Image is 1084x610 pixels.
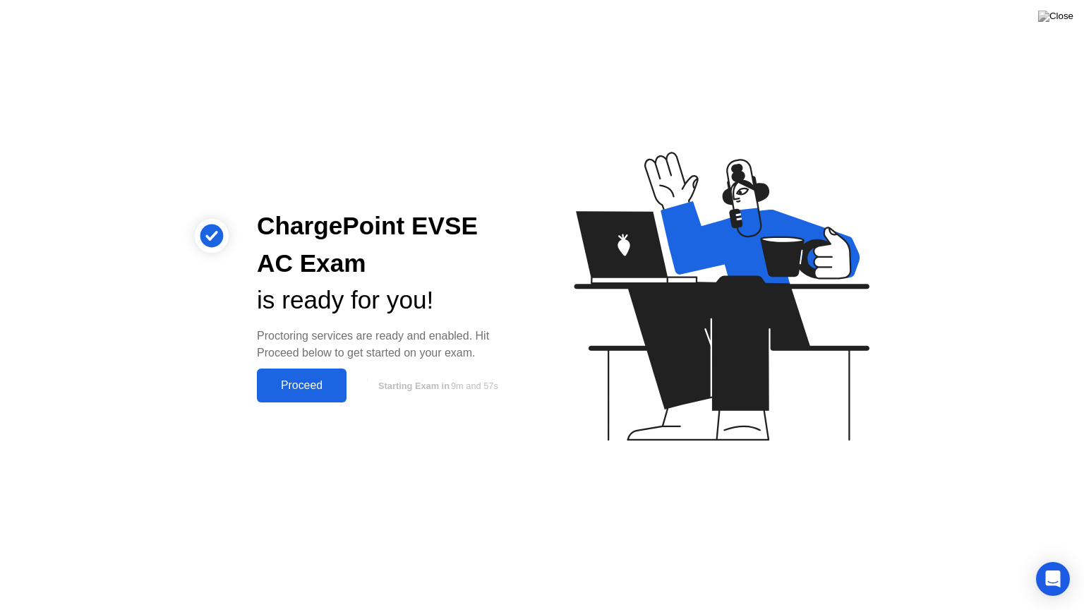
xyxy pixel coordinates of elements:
button: Proceed [257,369,347,402]
div: is ready for you! [257,282,519,319]
div: Proceed [261,379,342,392]
div: Open Intercom Messenger [1036,562,1070,596]
button: Starting Exam in9m and 57s [354,372,519,399]
div: ChargePoint EVSE AC Exam [257,208,519,282]
img: Close [1038,11,1073,22]
div: Proctoring services are ready and enabled. Hit Proceed below to get started on your exam. [257,328,519,361]
span: 9m and 57s [451,381,498,391]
